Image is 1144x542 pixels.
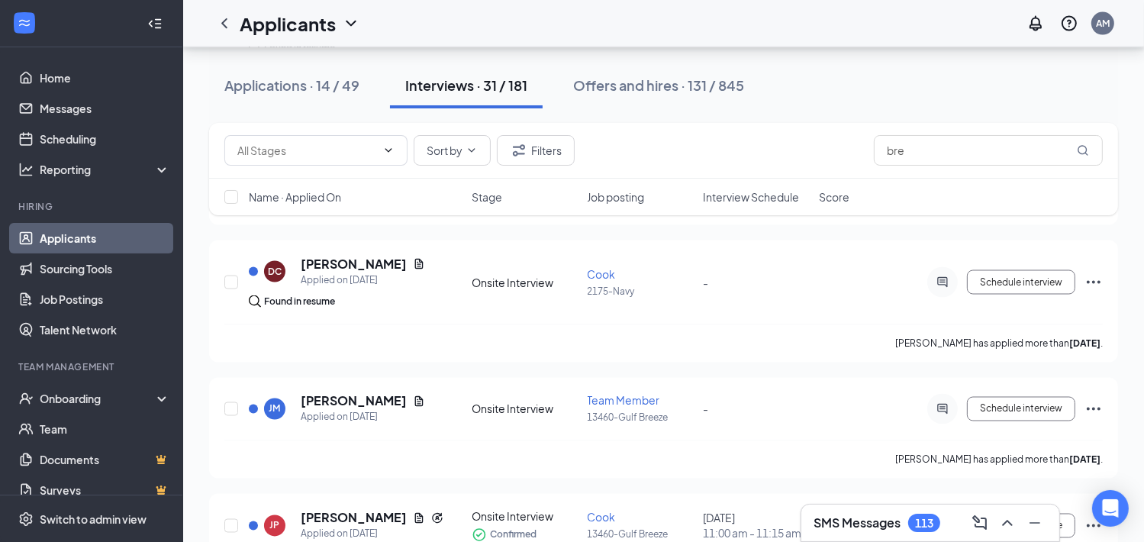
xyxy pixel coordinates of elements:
div: Team Management [18,360,167,373]
p: 13460-Gulf Breeze [588,528,694,541]
span: Score [819,189,849,205]
div: Applied on [DATE] [301,410,425,425]
a: SurveysCrown [40,475,170,505]
div: DC [268,265,282,278]
svg: ChevronDown [342,15,360,33]
div: Offers and hires · 131 / 845 [573,76,744,95]
svg: QuestionInfo [1060,15,1078,33]
button: ComposeMessage [968,511,992,535]
svg: ChevronUp [998,514,1017,532]
img: search.bf7aa3482b7795d4f01b.svg [249,295,261,308]
div: [DATE] [703,511,810,541]
div: Hiring [18,200,167,213]
svg: Document [413,258,425,270]
button: Minimize [1023,511,1047,535]
svg: MagnifyingGlass [1077,144,1089,156]
div: Onsite Interview [472,275,578,290]
svg: Analysis [18,162,34,177]
svg: Notifications [1026,15,1045,33]
div: Reporting [40,162,171,177]
h5: [PERSON_NAME] [301,256,407,273]
div: 113 [915,517,933,530]
a: Sourcing Tools [40,253,170,284]
a: Home [40,63,170,93]
div: Found in resume [264,294,335,309]
div: Applied on [DATE] [301,273,425,288]
h3: SMS Messages [814,515,901,531]
span: 11:00 am - 11:15 am [703,526,810,541]
span: Sort by [427,145,462,156]
svg: Reapply [431,512,443,524]
div: Onsite Interview [472,509,578,524]
svg: ActiveChat [933,403,952,415]
button: Schedule interview [967,270,1075,295]
svg: Ellipses [1084,400,1103,418]
svg: WorkstreamLogo [17,15,32,31]
svg: ChevronDown [382,144,395,156]
svg: Minimize [1026,514,1044,532]
div: JP [270,519,280,532]
b: [DATE] [1069,454,1100,466]
span: Job posting [588,189,645,205]
div: Open Intercom Messenger [1092,490,1129,527]
a: Team [40,414,170,444]
span: Name · Applied On [249,189,341,205]
span: Team Member [588,394,660,408]
svg: Filter [510,141,528,160]
a: Talent Network [40,315,170,345]
a: Job Postings [40,284,170,315]
svg: Document [413,512,425,524]
svg: ComposeMessage [971,514,989,532]
span: Interview Schedule [703,189,799,205]
button: ChevronUp [995,511,1020,535]
svg: Document [413,395,425,408]
span: Cook [588,511,616,524]
svg: Collapse [147,16,163,31]
h1: Applicants [240,11,336,37]
div: Applications · 14 / 49 [224,76,359,95]
div: Onboarding [40,391,157,406]
button: Sort byChevronDown [414,135,491,166]
div: Switch to admin view [40,511,147,527]
h5: [PERSON_NAME] [301,510,407,527]
div: Onsite Interview [472,402,578,417]
span: Schedule interview [980,404,1062,415]
div: Interviews · 31 / 181 [405,76,527,95]
input: Search in interviews [874,135,1103,166]
svg: UserCheck [18,391,34,406]
span: Cook [588,267,616,281]
svg: Ellipses [1084,517,1103,535]
p: [PERSON_NAME] has applied more than . [895,453,1103,466]
h5: [PERSON_NAME] [301,393,407,410]
p: [PERSON_NAME] has applied more than . [895,337,1103,350]
div: JM [269,402,281,415]
a: Scheduling [40,124,170,154]
svg: Settings [18,511,34,527]
p: 2175-Navy [588,285,694,298]
span: Stage [472,189,502,205]
b: [DATE] [1069,338,1100,350]
span: - [703,402,708,416]
div: Applied on [DATE] [301,527,443,542]
button: Filter Filters [497,135,575,166]
svg: Ellipses [1084,273,1103,292]
input: All Stages [237,142,376,159]
svg: ChevronDown [466,144,478,156]
a: DocumentsCrown [40,444,170,475]
span: - [703,276,708,289]
div: AM [1096,17,1110,30]
a: Applicants [40,223,170,253]
svg: ActiveChat [933,276,952,289]
a: Messages [40,93,170,124]
span: Schedule interview [980,277,1062,288]
button: Schedule interview [967,397,1075,421]
svg: ChevronLeft [215,15,234,33]
p: 13460-Gulf Breeze [588,411,694,424]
